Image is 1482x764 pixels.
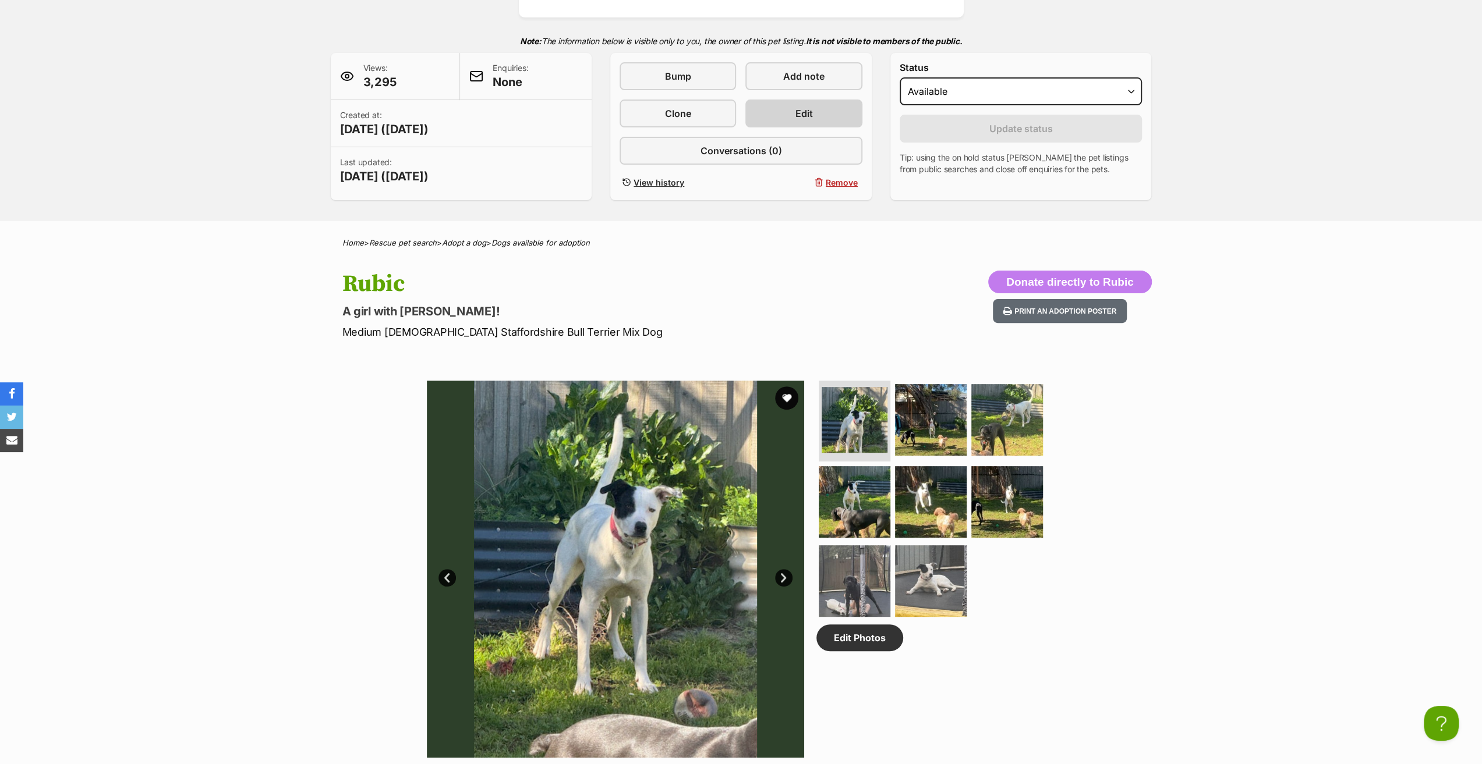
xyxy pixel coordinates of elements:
[775,386,798,410] button: favourite
[493,74,528,90] span: None
[340,157,429,184] p: Last updated:
[340,109,429,137] p: Created at:
[971,384,1043,456] img: Photo of Rubic
[989,122,1053,136] span: Update status
[819,466,890,538] img: Photo of Rubic
[620,100,736,127] a: Clone
[895,545,967,617] img: Photo of Rubic
[816,624,903,651] a: Edit Photos
[369,238,437,247] a: Rescue pet search
[795,106,813,120] span: Edit
[491,238,590,247] a: Dogs available for adoption
[442,238,486,247] a: Adopt a dog
[438,569,456,587] a: Prev
[620,137,862,165] a: Conversations (0)
[620,174,736,191] a: View history
[340,168,429,184] span: [DATE] ([DATE])
[826,176,858,189] span: Remove
[783,69,825,83] span: Add note
[900,152,1143,175] p: Tip: using the on hold status [PERSON_NAME] the pet listings from public searches and close off e...
[331,29,1152,53] p: The information below is visible only to you, the owner of this pet listing.
[971,466,1043,538] img: Photo of Rubic
[363,74,397,90] span: 3,295
[342,303,835,319] p: A girl with [PERSON_NAME]!
[895,466,967,538] img: Photo of Rubic
[665,106,691,120] span: Clone
[993,299,1127,323] button: Print an adoption poster
[342,238,364,247] a: Home
[342,271,835,297] h1: Rubic
[806,36,963,46] strong: It is not visible to members of the public.
[745,62,862,90] a: Add note
[520,36,542,46] strong: Note:
[620,62,736,90] a: Bump
[822,387,887,453] img: Photo of Rubic
[745,174,862,191] button: Remove
[665,69,691,83] span: Bump
[745,100,862,127] a: Edit
[1424,706,1459,741] iframe: Help Scout Beacon - Open
[340,121,429,137] span: [DATE] ([DATE])
[634,176,684,189] span: View history
[819,545,890,617] img: Photo of Rubic
[493,62,528,90] p: Enquiries:
[988,271,1152,294] button: Donate directly to Rubic
[775,569,793,587] a: Next
[895,384,967,456] img: Photo of Rubic
[700,144,781,158] span: Conversations (0)
[363,62,397,90] p: Views:
[900,115,1143,143] button: Update status
[900,62,1143,73] label: Status
[342,324,835,340] p: Medium [DEMOGRAPHIC_DATA] Staffordshire Bull Terrier Mix Dog
[427,381,804,758] img: Photo of Rubic
[313,239,1169,247] div: > > >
